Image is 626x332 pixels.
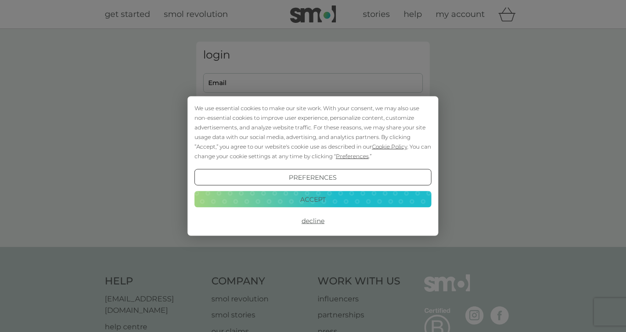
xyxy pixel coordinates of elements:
button: Decline [194,213,432,229]
div: We use essential cookies to make our site work. With your consent, we may also use non-essential ... [194,103,432,161]
span: Preferences [336,153,369,160]
span: Cookie Policy [372,143,407,150]
button: Accept [194,191,432,207]
div: Cookie Consent Prompt [188,96,438,236]
button: Preferences [194,169,432,186]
